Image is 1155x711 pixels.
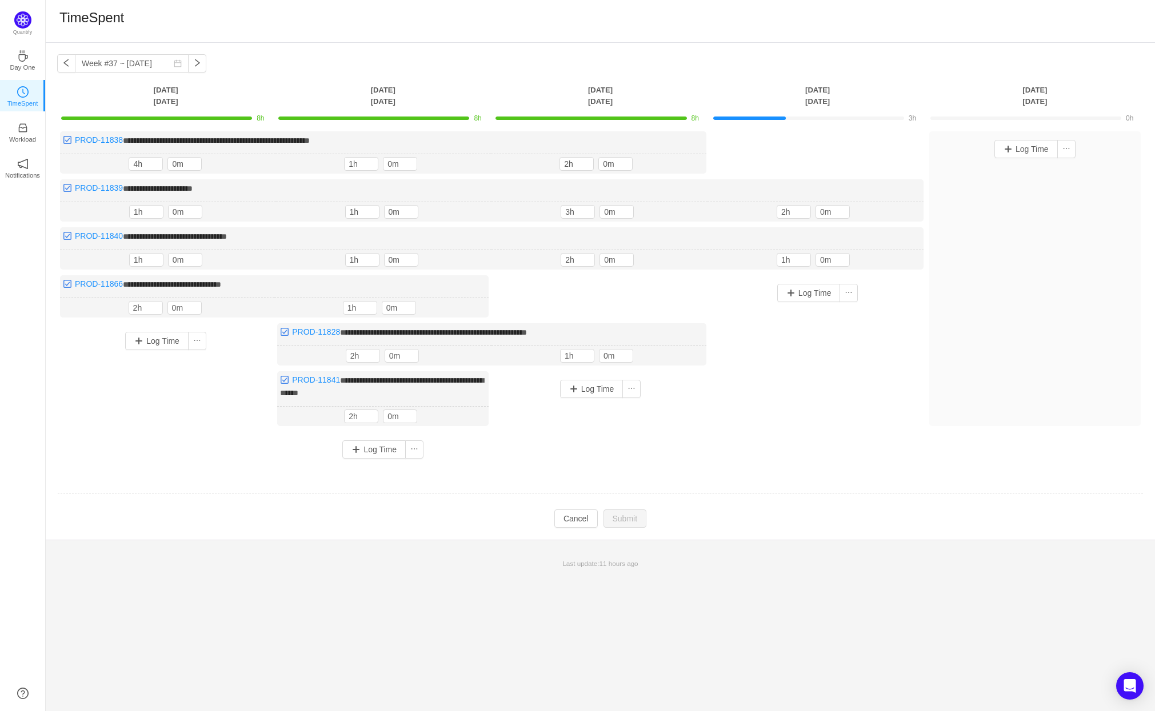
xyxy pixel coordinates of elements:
[777,284,841,302] button: Log Time
[280,375,289,384] img: 10318
[560,380,624,398] button: Log Time
[7,98,38,109] p: TimeSpent
[75,279,123,288] a: PROD-11866
[63,135,72,144] img: 10318
[909,114,916,122] span: 3h
[1116,672,1144,700] div: Open Intercom Messenger
[63,231,72,240] img: 10318
[17,162,29,173] a: icon: notificationNotifications
[17,54,29,65] a: icon: coffeeDay One
[10,62,35,73] p: Day One
[994,140,1058,158] button: Log Time
[709,84,926,107] th: [DATE] [DATE]
[274,84,491,107] th: [DATE] [DATE]
[292,375,340,384] a: PROD-11841
[75,183,123,192] a: PROD-11839
[692,114,699,122] span: 8h
[840,284,858,302] button: icon: ellipsis
[405,440,423,459] button: icon: ellipsis
[604,509,647,528] button: Submit
[17,122,29,134] i: icon: inbox
[280,327,289,336] img: 10318
[125,332,189,350] button: Log Time
[292,327,340,336] a: PROD-11828
[63,279,72,288] img: 10318
[57,54,75,73] button: icon: left
[17,50,29,62] i: icon: coffee
[17,90,29,101] a: icon: clock-circleTimeSpent
[554,509,598,528] button: Cancel
[14,11,31,29] img: Quantify
[13,29,33,37] p: Quantify
[17,126,29,137] a: icon: inboxWorkload
[491,84,709,107] th: [DATE] [DATE]
[600,560,638,567] span: 11 hours ago
[174,59,182,67] i: icon: calendar
[257,114,264,122] span: 8h
[75,135,123,144] a: PROD-11838
[59,9,124,26] h1: TimeSpent
[474,114,481,122] span: 8h
[9,134,36,144] p: Workload
[5,170,40,180] p: Notifications
[17,688,29,699] a: icon: question-circle
[926,84,1144,107] th: [DATE] [DATE]
[17,86,29,98] i: icon: clock-circle
[63,183,72,192] img: 10318
[1057,140,1076,158] button: icon: ellipsis
[188,54,206,73] button: icon: right
[57,84,274,107] th: [DATE] [DATE]
[188,332,206,350] button: icon: ellipsis
[342,440,406,459] button: Log Time
[622,380,641,398] button: icon: ellipsis
[17,158,29,170] i: icon: notification
[1126,114,1133,122] span: 0h
[562,560,638,567] span: Last update:
[75,54,189,73] input: Select a week
[75,231,123,240] a: PROD-11840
